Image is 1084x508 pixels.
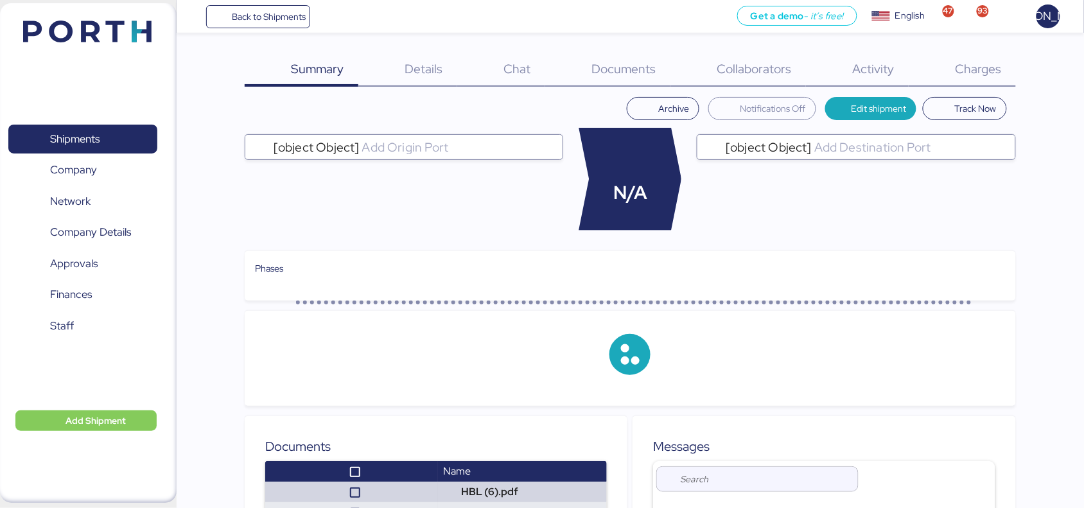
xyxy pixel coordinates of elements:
[50,130,100,148] span: Shipments
[825,97,917,120] button: Edit shipment
[956,60,1002,77] span: Charges
[658,101,689,116] span: Archive
[812,139,1010,155] input: [object Object]
[232,9,306,24] span: Back to Shipments
[206,5,311,28] a: Back to Shipments
[923,97,1007,120] button: Track Now
[443,464,471,478] span: Name
[708,97,816,120] button: Notifications Off
[292,60,344,77] span: Summary
[726,141,812,153] span: [object Object]
[50,161,97,179] span: Company
[265,437,608,456] div: Documents
[740,101,806,116] span: Notifications Off
[8,249,157,279] a: Approvals
[717,60,792,77] span: Collaborators
[681,466,852,492] input: Search
[955,101,997,116] span: Track Now
[405,60,443,77] span: Details
[274,141,360,153] span: [object Object]
[592,60,656,77] span: Documents
[613,179,647,207] span: N/A
[66,413,126,428] span: Add Shipment
[360,139,558,155] input: [object Object]
[8,280,157,310] a: Finances
[8,125,157,154] a: Shipments
[15,410,157,431] button: Add Shipment
[853,60,895,77] span: Activity
[8,311,157,341] a: Staff
[8,187,157,216] a: Network
[50,285,92,304] span: Finances
[504,60,531,77] span: Chat
[627,97,700,120] button: Archive
[653,437,995,456] div: Messages
[50,192,91,211] span: Network
[851,101,906,116] span: Edit shipment
[895,9,925,22] div: English
[8,155,157,185] a: Company
[50,223,131,241] span: Company Details
[8,218,157,247] a: Company Details
[184,6,206,28] button: Menu
[255,261,1006,276] div: Phases
[50,254,98,273] span: Approvals
[438,482,607,502] td: HBL (6).pdf
[50,317,74,335] span: Staff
